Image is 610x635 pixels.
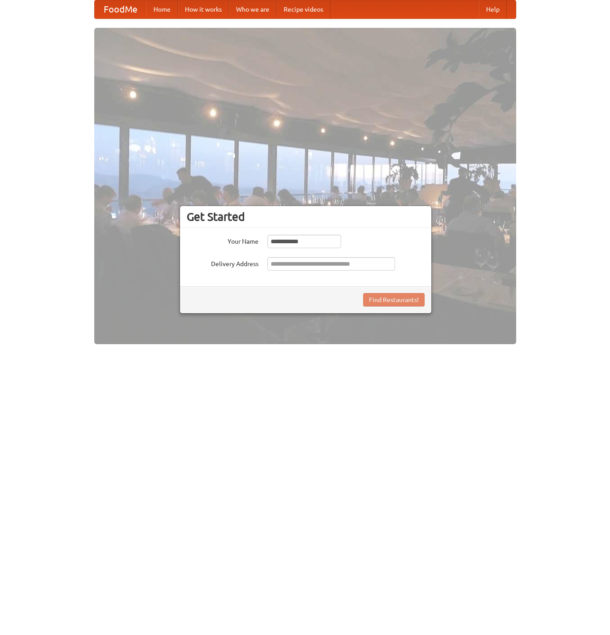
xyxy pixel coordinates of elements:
[187,235,259,246] label: Your Name
[95,0,146,18] a: FoodMe
[229,0,276,18] a: Who we are
[178,0,229,18] a: How it works
[363,293,425,307] button: Find Restaurants!
[187,257,259,268] label: Delivery Address
[479,0,507,18] a: Help
[276,0,330,18] a: Recipe videos
[187,210,425,223] h3: Get Started
[146,0,178,18] a: Home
